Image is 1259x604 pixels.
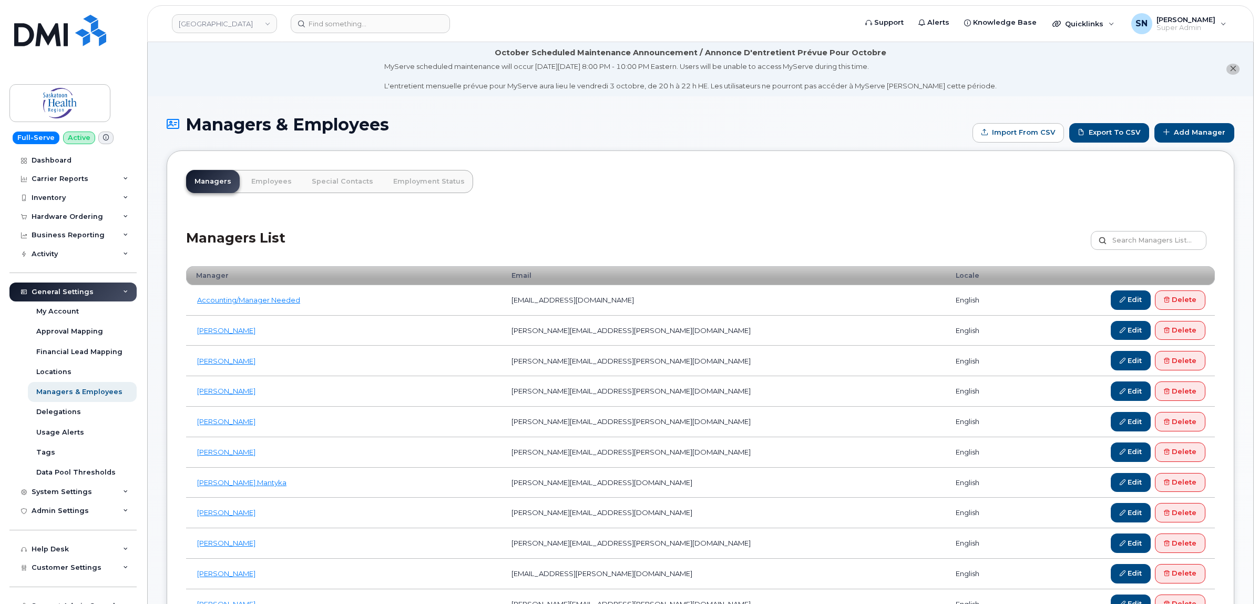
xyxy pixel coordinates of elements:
th: Locale [946,266,1019,285]
td: [PERSON_NAME][EMAIL_ADDRESS][PERSON_NAME][DOMAIN_NAME] [502,376,946,407]
a: Delete [1155,473,1205,492]
td: english [946,437,1019,468]
a: [PERSON_NAME] [197,417,255,426]
td: [PERSON_NAME][EMAIL_ADDRESS][DOMAIN_NAME] [502,498,946,528]
a: Delete [1155,381,1205,401]
a: [PERSON_NAME] [197,326,255,335]
td: english [946,316,1019,346]
td: [PERSON_NAME][EMAIL_ADDRESS][PERSON_NAME][DOMAIN_NAME] [502,346,946,376]
a: Delete [1155,503,1205,522]
a: Edit [1111,564,1151,583]
td: english [946,346,1019,376]
a: Delete [1155,290,1205,310]
a: Delete [1155,442,1205,462]
td: english [946,407,1019,437]
a: Export to CSV [1069,123,1149,143]
th: Manager [186,266,502,285]
form: Import from CSV [973,123,1064,143]
td: [EMAIL_ADDRESS][PERSON_NAME][DOMAIN_NAME] [502,559,946,589]
a: Delete [1155,321,1205,340]
a: Edit [1111,351,1151,370]
a: [PERSON_NAME] Mantyka [197,478,286,487]
a: [PERSON_NAME] [197,539,255,547]
td: [PERSON_NAME][EMAIL_ADDRESS][PERSON_NAME][DOMAIN_NAME] [502,316,946,346]
a: [PERSON_NAME] [197,508,255,517]
td: [PERSON_NAME][EMAIL_ADDRESS][PERSON_NAME][DOMAIN_NAME] [502,437,946,468]
a: Employees [243,170,300,193]
a: Delete [1155,351,1205,370]
a: Managers [186,170,240,193]
td: [EMAIL_ADDRESS][DOMAIN_NAME] [502,285,946,316]
td: [PERSON_NAME][EMAIL_ADDRESS][PERSON_NAME][DOMAIN_NAME] [502,407,946,437]
th: Email [502,266,946,285]
td: english [946,559,1019,589]
a: [PERSON_NAME] [197,387,255,395]
a: [PERSON_NAME] [197,448,255,456]
a: Edit [1111,473,1151,492]
a: Delete [1155,564,1205,583]
a: Edit [1111,381,1151,401]
td: [PERSON_NAME][EMAIL_ADDRESS][DOMAIN_NAME] [502,468,946,498]
td: english [946,376,1019,407]
h2: Managers List [186,231,285,262]
a: Delete [1155,412,1205,431]
a: Accounting/Manager Needed [197,296,300,304]
a: Edit [1111,321,1151,340]
a: [PERSON_NAME] [197,569,255,578]
td: english [946,468,1019,498]
a: Add Manager [1154,123,1234,143]
td: [PERSON_NAME][EMAIL_ADDRESS][PERSON_NAME][DOMAIN_NAME] [502,528,946,559]
a: [PERSON_NAME] [197,357,255,365]
h1: Managers & Employees [167,115,967,134]
a: Edit [1111,412,1151,431]
div: MyServe scheduled maintenance will occur [DATE][DATE] 8:00 PM - 10:00 PM Eastern. Users will be u... [384,62,997,91]
button: close notification [1226,64,1240,75]
td: english [946,498,1019,528]
td: english [946,285,1019,316]
a: Employment Status [385,170,473,193]
div: October Scheduled Maintenance Announcement / Annonce D'entretient Prévue Pour Octobre [495,47,886,58]
a: Edit [1111,442,1151,462]
a: Edit [1111,290,1151,310]
td: english [946,528,1019,559]
a: Edit [1111,503,1151,522]
a: Delete [1155,533,1205,553]
a: Edit [1111,533,1151,553]
a: Special Contacts [303,170,382,193]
